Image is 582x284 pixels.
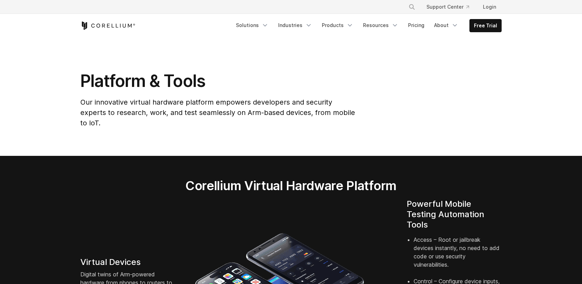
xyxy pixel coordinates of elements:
[80,21,135,30] a: Corellium Home
[430,19,462,32] a: About
[318,19,358,32] a: Products
[232,19,502,32] div: Navigation Menu
[407,199,502,230] h4: Powerful Mobile Testing Automation Tools
[470,19,501,32] a: Free Trial
[80,71,356,91] h1: Platform & Tools
[232,19,273,32] a: Solutions
[80,257,175,267] h4: Virtual Devices
[274,19,316,32] a: Industries
[359,19,403,32] a: Resources
[80,98,355,127] span: Our innovative virtual hardware platform empowers developers and security experts to research, wo...
[406,1,418,13] button: Search
[421,1,475,13] a: Support Center
[153,178,429,193] h2: Corellium Virtual Hardware Platform
[400,1,502,13] div: Navigation Menu
[414,236,502,277] li: Access – Root or jailbreak devices instantly, no need to add code or use security vulnerabilities.
[404,19,429,32] a: Pricing
[477,1,502,13] a: Login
